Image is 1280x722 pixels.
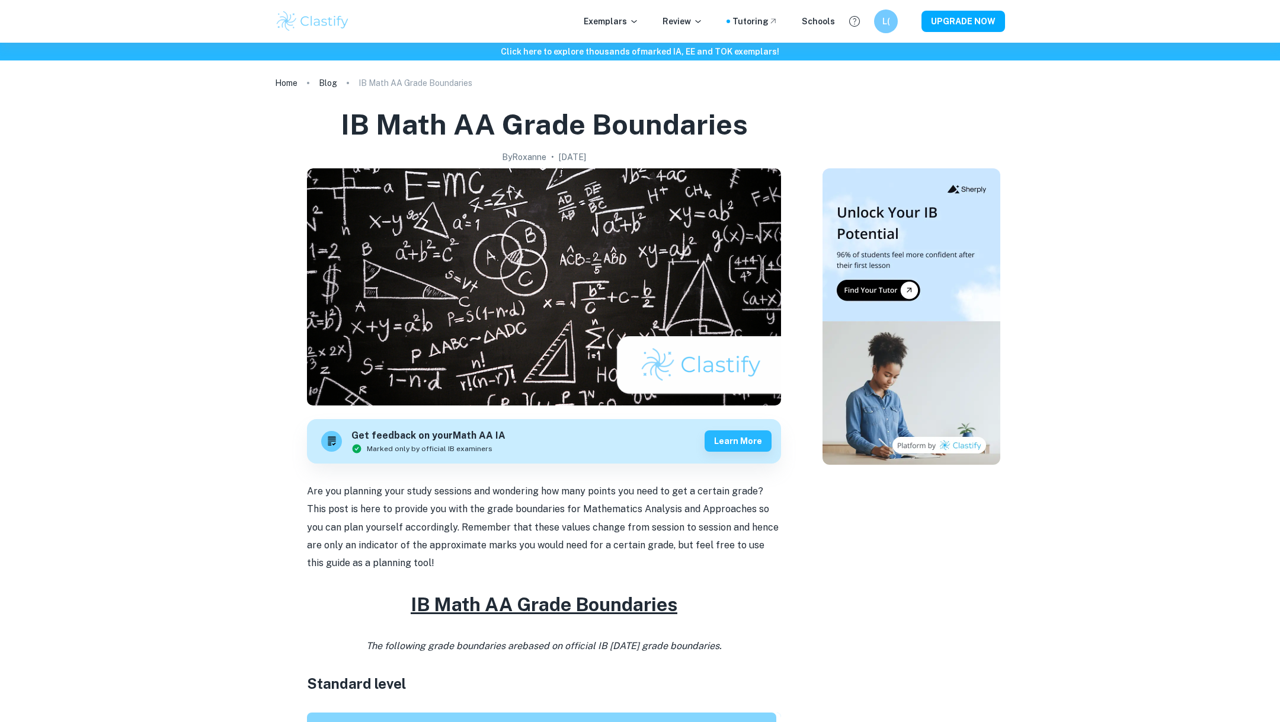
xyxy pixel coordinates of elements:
p: Are you planning your study sessions and wondering how many points you need to get a certain grad... [307,483,781,573]
span: Standard level [307,675,406,692]
p: • [551,151,554,164]
h6: L( [879,15,893,28]
a: Tutoring [732,15,778,28]
span: Marked only by official IB examiners [367,443,492,454]
u: IB Math AA Grade Boundaries [411,593,677,615]
a: Schools [802,15,835,28]
h2: [DATE] [559,151,586,164]
h6: Get feedback on your Math AA IA [351,429,505,443]
button: Help and Feedback [844,11,865,31]
button: UPGRADE NOW [921,11,1005,32]
a: Blog [319,75,337,91]
p: IB Math AA Grade Boundaries [359,76,472,90]
h1: IB Math AA Grade Boundaries [341,106,748,143]
p: Review [663,15,703,28]
i: The following grade boundaries are [366,640,722,651]
h2: By Roxanne [502,151,546,164]
img: Thumbnail [823,168,1000,465]
button: L( [874,9,898,33]
p: Exemplars [584,15,639,28]
h6: Click here to explore thousands of marked IA, EE and TOK exemplars ! [2,45,1278,58]
a: Get feedback on yourMath AA IAMarked only by official IB examinersLearn more [307,419,781,464]
a: Home [275,75,297,91]
button: Learn more [705,430,772,452]
img: Clastify logo [275,9,350,33]
span: based on official IB [DATE] grade boundaries. [522,640,722,651]
img: IB Math AA Grade Boundaries cover image [307,168,781,405]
